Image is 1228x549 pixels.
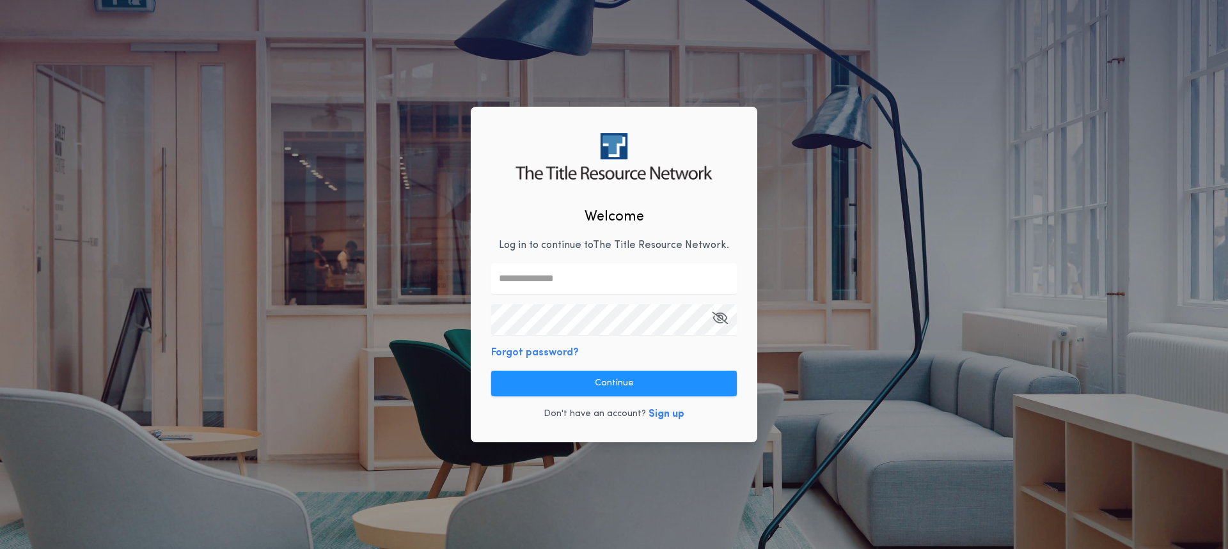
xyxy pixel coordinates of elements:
p: Log in to continue to The Title Resource Network . [499,238,729,253]
button: Forgot password? [491,345,579,360]
h2: Welcome [585,206,644,228]
img: logo [516,133,712,180]
button: Sign up [649,406,684,422]
p: Don't have an account? [544,408,646,421]
button: Continue [491,371,737,396]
